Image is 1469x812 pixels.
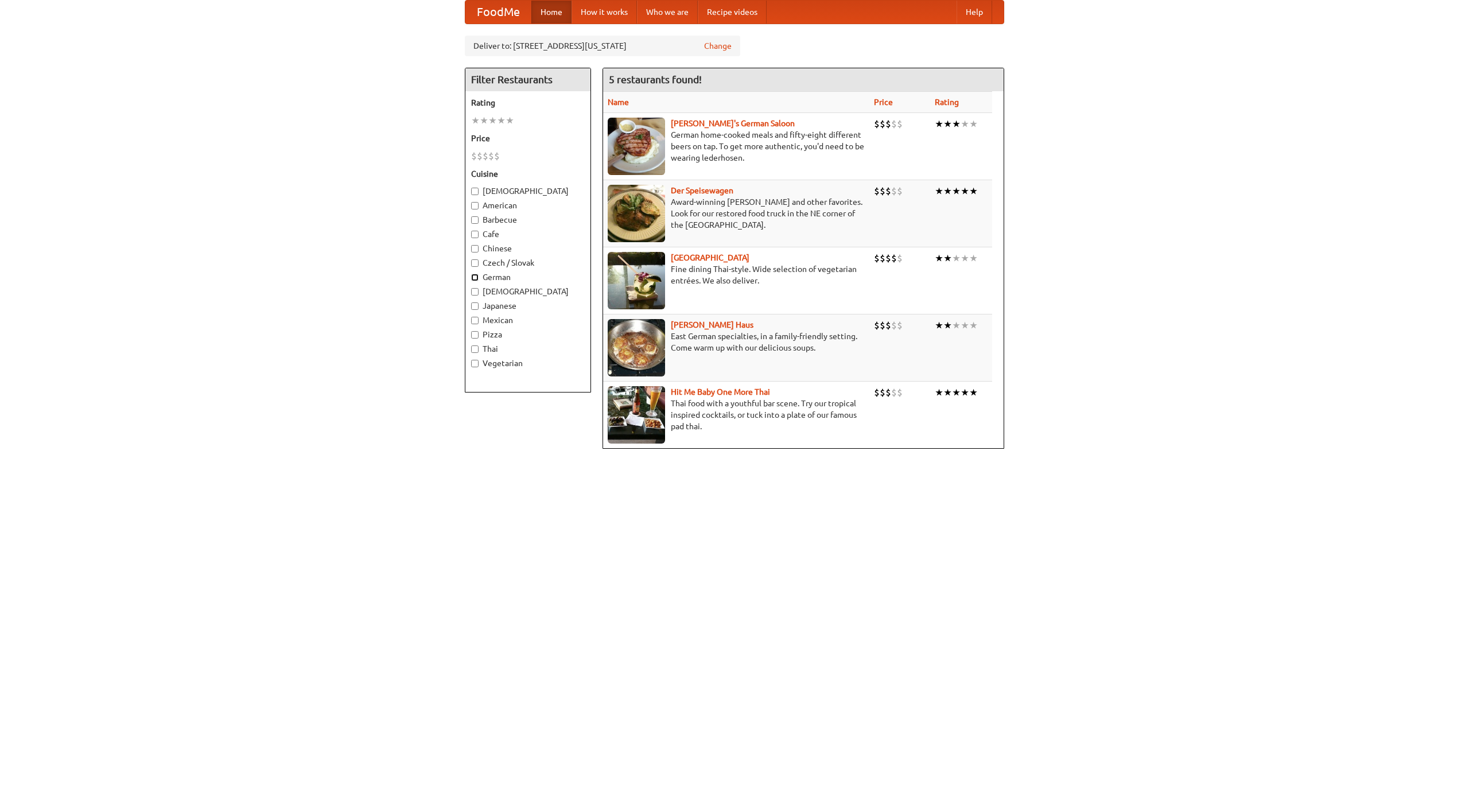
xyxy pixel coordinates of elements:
li: ★ [952,319,961,332]
img: satay.jpg [608,252,665,309]
li: $ [891,319,897,332]
li: ★ [497,114,506,127]
a: [PERSON_NAME]'s German Saloon [671,119,795,128]
li: $ [471,150,477,162]
input: Chinese [471,245,479,252]
img: speisewagen.jpg [608,185,665,242]
img: esthers.jpg [608,118,665,175]
li: ★ [943,185,952,197]
a: Who we are [637,1,698,24]
a: [GEOGRAPHIC_DATA] [671,253,749,262]
input: German [471,274,479,281]
li: $ [885,185,891,197]
li: ★ [961,118,969,130]
li: ★ [943,118,952,130]
label: American [471,200,585,211]
a: FoodMe [465,1,531,24]
li: $ [885,252,891,265]
a: Hit Me Baby One More Thai [671,387,770,397]
label: Vegetarian [471,358,585,369]
li: $ [874,386,880,399]
li: $ [897,386,903,399]
label: Barbecue [471,214,585,226]
ng-pluralize: 5 restaurants found! [609,74,702,85]
li: $ [897,118,903,130]
a: How it works [572,1,637,24]
label: Thai [471,343,585,355]
li: $ [891,386,897,399]
p: Award-winning [PERSON_NAME] and other favorites. Look for our restored food truck in the NE corne... [608,196,865,231]
a: Name [608,98,629,107]
li: $ [885,118,891,130]
li: ★ [969,319,978,332]
li: ★ [969,386,978,399]
li: ★ [952,386,961,399]
h5: Price [471,133,585,144]
li: $ [891,118,897,130]
li: $ [874,319,880,332]
input: Mexican [471,317,479,324]
p: Thai food with a youthful bar scene. Try our tropical inspired cocktails, or tuck into a plate of... [608,398,865,432]
li: $ [885,386,891,399]
img: babythai.jpg [608,386,665,444]
li: ★ [935,185,943,197]
img: kohlhaus.jpg [608,319,665,376]
input: Cafe [471,231,479,238]
li: ★ [952,252,961,265]
li: ★ [943,252,952,265]
li: $ [874,185,880,197]
li: ★ [961,185,969,197]
li: ★ [961,386,969,399]
a: Recipe videos [698,1,767,24]
li: ★ [480,114,488,127]
li: ★ [506,114,514,127]
li: $ [880,386,885,399]
input: Vegetarian [471,360,479,367]
li: $ [880,319,885,332]
a: Help [957,1,992,24]
li: $ [874,118,880,130]
h4: Filter Restaurants [465,68,590,91]
li: $ [880,252,885,265]
label: Pizza [471,329,585,340]
a: [PERSON_NAME] Haus [671,320,753,329]
li: $ [885,319,891,332]
li: ★ [969,252,978,265]
input: [DEMOGRAPHIC_DATA] [471,188,479,195]
p: Fine dining Thai-style. Wide selection of vegetarian entrées. We also deliver. [608,263,865,286]
a: Der Speisewagen [671,186,733,195]
li: $ [483,150,488,162]
a: Home [531,1,572,24]
label: [DEMOGRAPHIC_DATA] [471,185,585,197]
input: [DEMOGRAPHIC_DATA] [471,288,479,296]
div: Deliver to: [STREET_ADDRESS][US_STATE] [465,36,740,56]
h5: Cuisine [471,168,585,180]
li: ★ [935,252,943,265]
label: Mexican [471,314,585,326]
li: $ [494,150,500,162]
input: Czech / Slovak [471,259,479,267]
li: ★ [952,118,961,130]
li: ★ [935,118,943,130]
li: ★ [935,319,943,332]
li: $ [891,252,897,265]
li: $ [891,185,897,197]
li: $ [880,118,885,130]
p: German home-cooked meals and fifty-eight different beers on tap. To get more authentic, you'd nee... [608,129,865,164]
li: $ [488,150,494,162]
li: $ [477,150,483,162]
label: German [471,271,585,283]
input: Pizza [471,331,479,339]
li: $ [880,185,885,197]
li: ★ [969,118,978,130]
p: East German specialties, in a family-friendly setting. Come warm up with our delicious soups. [608,331,865,353]
h5: Rating [471,97,585,108]
label: Cafe [471,228,585,240]
li: ★ [961,252,969,265]
li: ★ [952,185,961,197]
label: Chinese [471,243,585,254]
li: $ [874,252,880,265]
